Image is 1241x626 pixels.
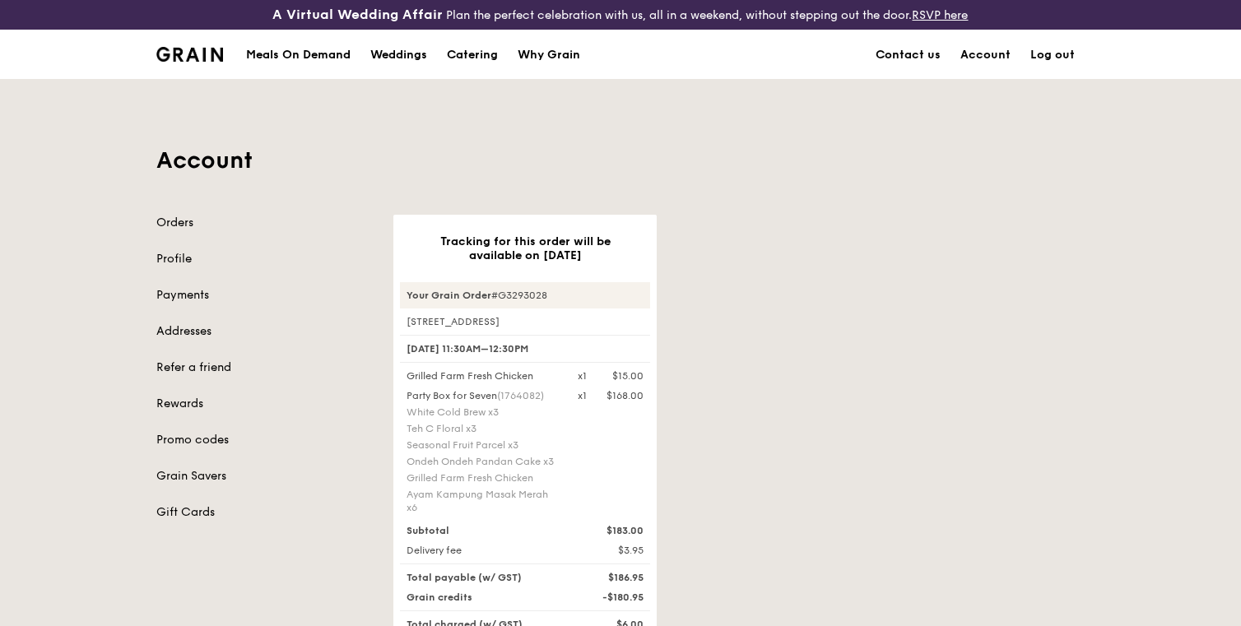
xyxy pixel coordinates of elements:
div: Grilled Farm Fresh Chicken [407,471,558,485]
a: Gift Cards [156,504,374,521]
a: Grain Savers [156,468,374,485]
a: Log out [1020,30,1085,80]
div: Delivery fee [397,544,568,557]
div: [DATE] 11:30AM–12:30PM [400,335,650,363]
div: Grilled Farm Fresh Chicken [397,369,568,383]
a: Profile [156,251,374,267]
div: Party Box for Seven [407,389,558,402]
a: RSVP here [912,8,968,22]
div: $168.00 [607,389,644,402]
a: Why Grain [508,30,590,80]
div: $186.95 [568,571,653,584]
h3: Tracking for this order will be available on [DATE] [420,234,630,262]
a: Payments [156,287,374,304]
img: Grain [156,47,223,62]
div: $3.95 [568,544,653,557]
div: Grain credits [397,591,568,604]
div: Catering [447,30,498,80]
a: Weddings [360,30,437,80]
a: Account [951,30,1020,80]
div: Subtotal [397,524,568,537]
div: White Cold Brew x3 [407,406,558,419]
strong: Your Grain Order [407,290,491,301]
div: Plan the perfect celebration with us, all in a weekend, without stepping out the door. [207,7,1034,23]
div: Why Grain [518,30,580,80]
a: Orders [156,215,374,231]
div: Ondeh Ondeh Pandan Cake x3 [407,455,558,468]
span: (1764082) [497,390,544,401]
a: GrainGrain [156,29,223,78]
a: Promo codes [156,432,374,448]
span: Total payable (w/ GST) [407,572,522,583]
h1: Account [156,146,1085,175]
div: -$180.95 [568,591,653,604]
div: x1 [578,389,587,402]
a: Refer a friend [156,359,374,376]
div: $15.00 [612,369,644,383]
a: Catering [437,30,508,80]
a: Rewards [156,396,374,412]
h3: A Virtual Wedding Affair [272,7,443,23]
div: [STREET_ADDRESS] [400,315,650,328]
div: Teh C Floral x3 [407,422,558,435]
div: x1 [578,369,587,383]
div: Ayam Kampung Masak Merah x6 [407,488,558,514]
div: Meals On Demand [246,30,351,80]
div: Seasonal Fruit Parcel x3 [407,438,558,452]
a: Addresses [156,323,374,340]
a: Contact us [866,30,951,80]
div: #G3293028 [400,282,650,308]
div: Weddings [370,30,427,80]
div: $183.00 [568,524,653,537]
